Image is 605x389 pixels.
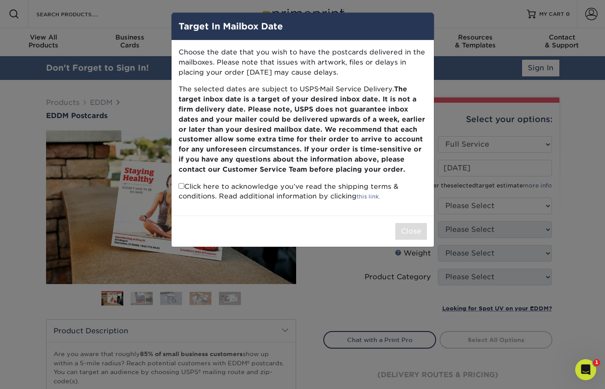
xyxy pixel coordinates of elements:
[357,193,380,200] a: this link.
[179,85,425,173] b: The target inbox date is a target of your desired inbox date. It is not a firm delivery date. Ple...
[179,182,427,202] p: Click here to acknowledge you’ve read the shipping terms & conditions. Read additional informatio...
[575,359,596,380] iframe: Intercom live chat
[179,20,427,33] h4: Target In Mailbox Date
[179,84,427,174] p: The selected dates are subject to USPS Mail Service Delivery.
[593,359,600,366] span: 1
[179,47,427,77] p: Choose the date that you wish to have the postcards delivered in the mailboxes. Please note that ...
[319,87,320,90] small: ®
[395,223,427,240] button: Close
